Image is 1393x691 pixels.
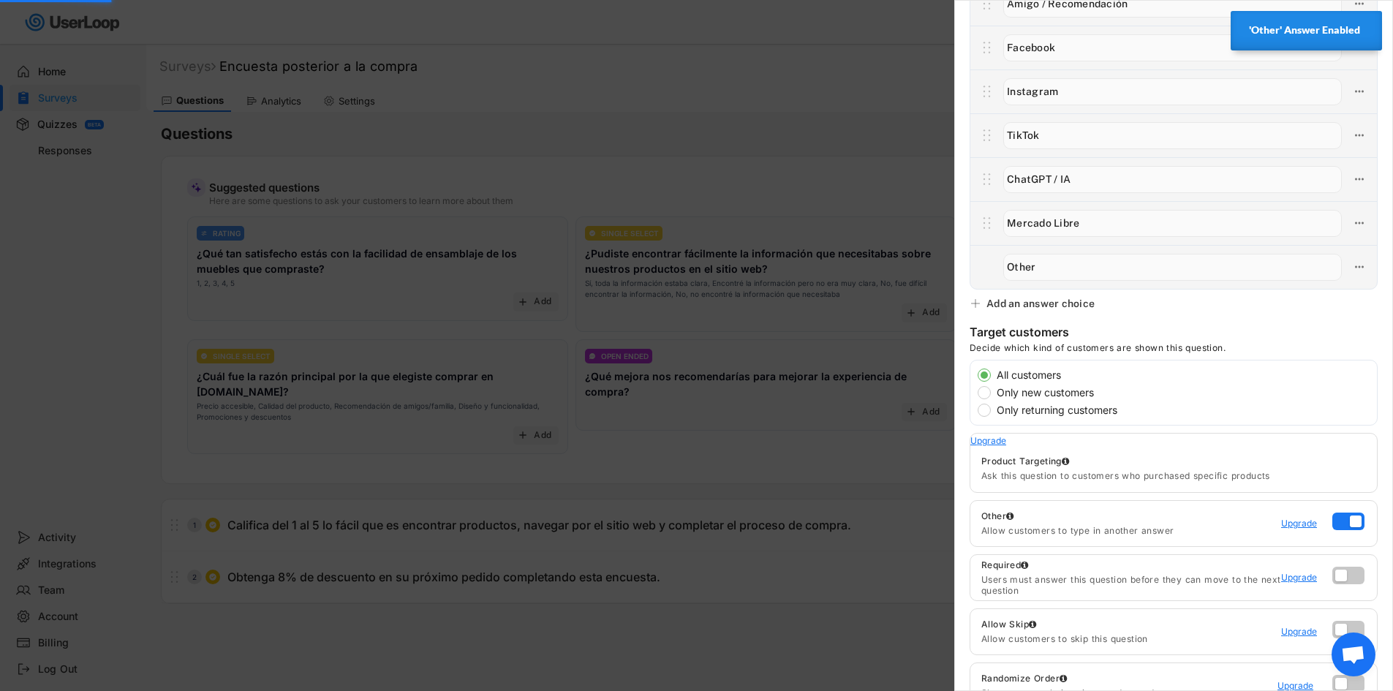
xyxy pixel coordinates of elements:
[986,297,1095,310] div: Add an answer choice
[970,342,1226,360] div: Decide which kind of customers are shown this question.
[981,525,1281,537] div: Allow customers to type in another answer
[1249,24,1360,36] strong: 'Other' Answer Enabled
[992,388,1377,398] label: Only new customers
[1281,627,1325,636] div: Upgrade
[1003,78,1342,105] input: Instagram
[981,574,1281,597] div: Users must answer this question before they can move to the next question
[981,559,1029,571] div: Required
[1003,122,1342,149] input: TikTok
[981,456,1377,467] div: Product Targeting
[1281,516,1325,531] a: Upgrade
[1003,34,1342,61] input: Facebook
[1281,519,1325,528] div: Upgrade
[1281,570,1325,585] a: Upgrade
[1003,166,1342,193] input: ChatGPT / IA
[992,370,1377,380] label: All customers
[981,470,1377,482] div: Ask this question to customers who purchased specific products
[1277,681,1321,690] div: Upgrade
[981,633,1281,645] div: Allow customers to skip this question
[970,325,1069,342] div: Target customers
[981,619,1036,630] div: Allow Skip
[1003,210,1342,237] input: Mercado Libre
[1281,624,1325,639] a: Upgrade
[970,437,1014,445] div: Upgrade
[1281,573,1325,582] div: Upgrade
[981,510,1281,522] div: Other
[981,673,1067,684] div: Randomize Order
[1003,254,1342,281] input: Other
[992,405,1377,415] label: Only returning customers
[970,434,1014,448] a: Upgrade
[1332,633,1375,676] div: Bate-papo aberto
